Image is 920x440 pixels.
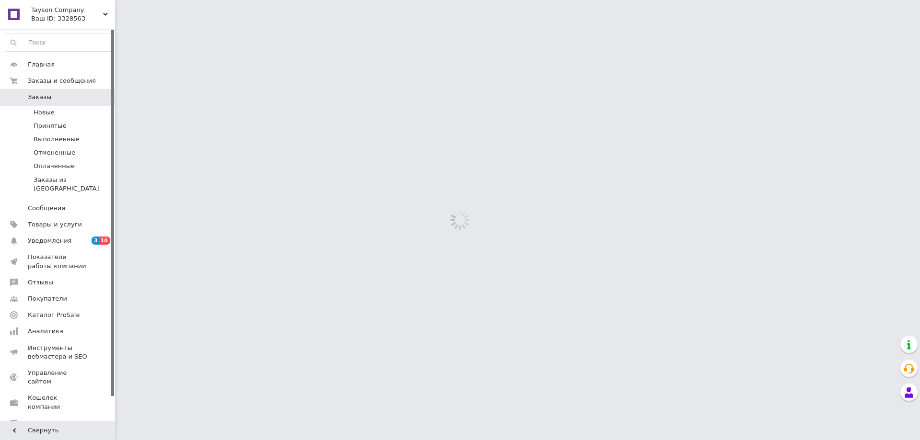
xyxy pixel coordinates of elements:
[34,135,80,144] span: Выполненные
[34,162,75,170] span: Оплаченные
[28,327,63,336] span: Аналитика
[28,204,65,213] span: Сообщения
[28,294,67,303] span: Покупатели
[34,176,112,193] span: Заказы из [GEOGRAPHIC_DATA]
[92,237,99,245] span: 3
[28,77,96,85] span: Заказы и сообщения
[31,6,103,14] span: Tayson Company
[34,108,55,117] span: Новые
[28,60,55,69] span: Главная
[28,93,51,102] span: Заказы
[31,14,115,23] div: Ваш ID: 3328563
[28,369,89,386] span: Управление сайтом
[5,34,113,51] input: Поиск
[28,237,71,245] span: Уведомления
[28,278,53,287] span: Отзывы
[34,122,67,130] span: Принятые
[28,220,82,229] span: Товары и услуги
[28,394,89,411] span: Кошелек компании
[28,419,52,428] span: Маркет
[34,148,75,157] span: Отмененные
[28,311,80,319] span: Каталог ProSale
[99,237,110,245] span: 10
[28,344,89,361] span: Инструменты вебмастера и SEO
[28,253,89,270] span: Показатели работы компании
